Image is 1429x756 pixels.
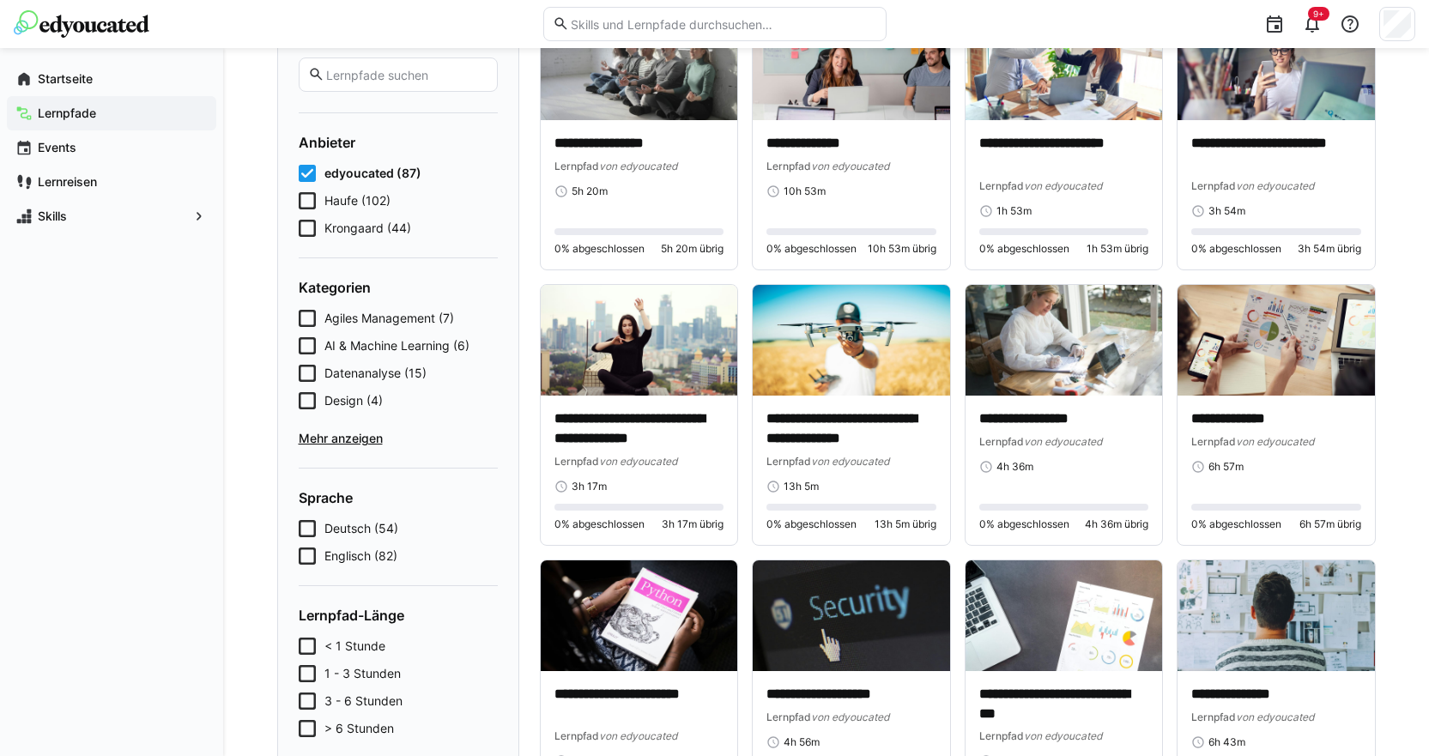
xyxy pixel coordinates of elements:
[753,285,950,396] img: image
[811,160,889,172] span: von edyoucated
[979,179,1024,192] span: Lernpfad
[753,560,950,671] img: image
[766,160,811,172] span: Lernpfad
[979,729,1024,742] span: Lernpfad
[324,310,454,327] span: Agiles Management (7)
[299,430,498,447] span: Mehr anzeigen
[324,392,383,409] span: Design (4)
[1178,560,1375,671] img: image
[572,184,608,198] span: 5h 20m
[979,242,1069,256] span: 0% abgeschlossen
[324,220,411,237] span: Krongaard (44)
[1208,460,1244,474] span: 6h 57m
[1236,179,1314,192] span: von edyoucated
[753,9,950,120] img: image
[1191,435,1236,448] span: Lernpfad
[1085,517,1148,531] span: 4h 36m übrig
[784,480,819,493] span: 13h 5m
[766,517,857,531] span: 0% abgeschlossen
[811,711,889,723] span: von edyoucated
[599,160,677,172] span: von edyoucated
[554,517,645,531] span: 0% abgeschlossen
[324,665,401,682] span: 1 - 3 Stunden
[1298,242,1361,256] span: 3h 54m übrig
[1208,204,1245,218] span: 3h 54m
[299,279,498,296] h4: Kategorien
[784,184,826,198] span: 10h 53m
[541,9,738,120] img: image
[811,455,889,468] span: von edyoucated
[1191,242,1281,256] span: 0% abgeschlossen
[766,711,811,723] span: Lernpfad
[1236,711,1314,723] span: von edyoucated
[1191,517,1281,531] span: 0% abgeschlossen
[1236,435,1314,448] span: von edyoucated
[324,547,397,565] span: Englisch (82)
[599,455,677,468] span: von edyoucated
[324,520,398,537] span: Deutsch (54)
[599,729,677,742] span: von edyoucated
[1191,711,1236,723] span: Lernpfad
[1178,285,1375,396] img: image
[1024,435,1102,448] span: von edyoucated
[1024,729,1102,742] span: von edyoucated
[868,242,936,256] span: 10h 53m übrig
[1024,179,1102,192] span: von edyoucated
[766,455,811,468] span: Lernpfad
[996,460,1033,474] span: 4h 36m
[554,160,599,172] span: Lernpfad
[1178,9,1375,120] img: image
[662,517,724,531] span: 3h 17m übrig
[979,435,1024,448] span: Lernpfad
[661,242,724,256] span: 5h 20m übrig
[1191,179,1236,192] span: Lernpfad
[766,242,857,256] span: 0% abgeschlossen
[299,134,498,151] h4: Anbieter
[299,607,498,624] h4: Lernpfad-Länge
[324,720,394,737] span: > 6 Stunden
[572,480,607,493] span: 3h 17m
[966,560,1163,671] img: image
[966,9,1163,120] img: image
[554,242,645,256] span: 0% abgeschlossen
[324,192,391,209] span: Haufe (102)
[324,365,427,382] span: Datenanalyse (15)
[324,165,421,182] span: edyoucated (87)
[324,692,403,710] span: 3 - 6 Stunden
[1313,9,1324,19] span: 9+
[324,67,487,82] input: Lernpfade suchen
[1087,242,1148,256] span: 1h 53m übrig
[554,729,599,742] span: Lernpfad
[324,638,385,655] span: < 1 Stunde
[554,455,599,468] span: Lernpfad
[541,560,738,671] img: image
[875,517,936,531] span: 13h 5m übrig
[1299,517,1361,531] span: 6h 57m übrig
[966,285,1163,396] img: image
[996,204,1032,218] span: 1h 53m
[541,285,738,396] img: image
[1208,735,1245,749] span: 6h 43m
[299,489,498,506] h4: Sprache
[569,16,876,32] input: Skills und Lernpfade durchsuchen…
[784,735,820,749] span: 4h 56m
[324,337,469,354] span: AI & Machine Learning (6)
[979,517,1069,531] span: 0% abgeschlossen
